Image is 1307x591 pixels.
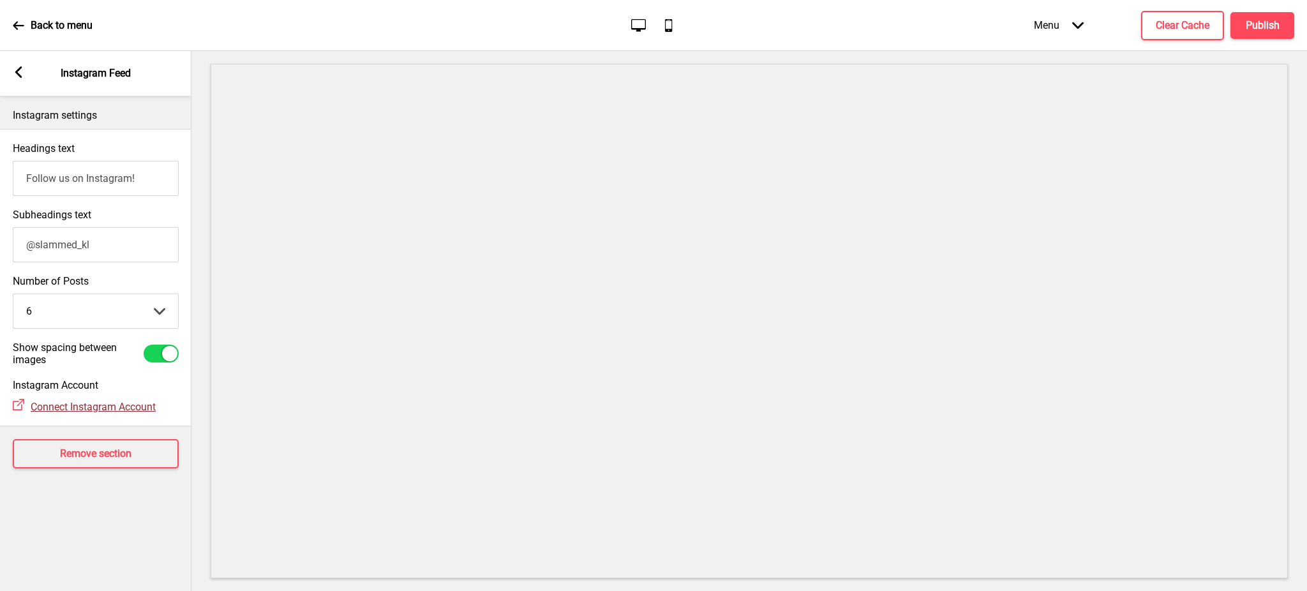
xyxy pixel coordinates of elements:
[13,108,179,123] p: Instagram settings
[61,66,131,80] p: Instagram Feed
[13,142,75,154] label: Headings text
[60,447,131,461] h4: Remove section
[13,209,91,221] label: Subheadings text
[13,275,179,287] label: Number of Posts
[1156,19,1209,33] h4: Clear Cache
[13,439,179,468] button: Remove section
[13,378,179,393] h4: Instagram Account
[1141,11,1224,40] button: Clear Cache
[1230,12,1294,39] button: Publish
[13,8,93,43] a: Back to menu
[1021,6,1096,44] div: Menu
[31,19,93,33] p: Back to menu
[1246,19,1280,33] h4: Publish
[13,341,144,366] label: Show spacing between images
[31,401,156,413] span: Connect Instagram Account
